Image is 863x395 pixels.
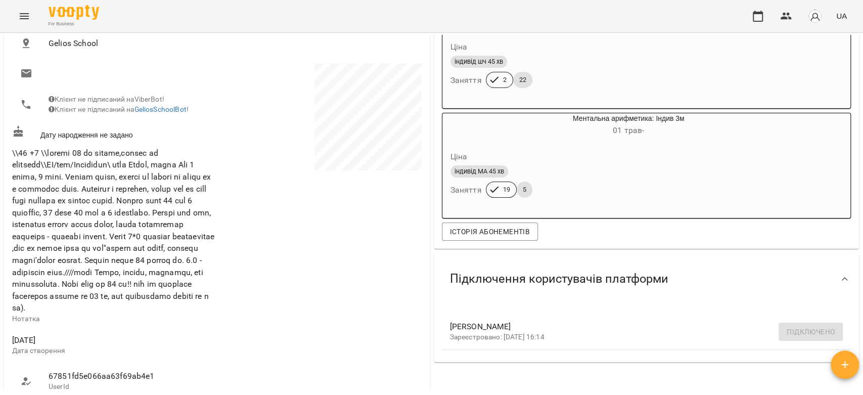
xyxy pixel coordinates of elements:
p: Зареєстровано: [DATE] 16:14 [450,332,827,342]
button: Ментальна арифметика: Індив 3м01 трав- Цінаіндивід МА 45 хвЗаняття195 [442,113,766,210]
span: Клієнт не підписаний на ! [49,105,189,113]
div: Ментальна арифметика: Індив 3м [442,113,491,138]
span: 2 [497,75,513,84]
a: GeliosSchoolBot [134,105,187,113]
img: avatar_s.png [808,9,822,23]
div: Підключення користувачів платформи [434,253,859,305]
span: \\46 +7 \\loremi 08 do sitame,consec ad elitsedd\\EI/tem/Incididun\ utla Etdol, magna Ali 1 enima... [12,148,214,313]
div: Дату народження не задано [10,123,217,142]
h6: Заняття [450,73,482,87]
button: UA [832,7,851,25]
p: Нотатка [12,314,215,324]
p: Дата створення [12,346,215,356]
span: Історія абонементів [450,226,530,238]
h6: Ціна [450,150,468,164]
span: 22 [513,75,532,84]
span: Підключення користувачів платформи [450,271,668,287]
span: індивід МА 45 хв [450,167,508,176]
span: 01 трав - [613,125,644,135]
p: UserId [49,382,207,392]
span: Gelios School [49,37,414,50]
span: 19 [497,185,516,194]
span: індивід шч 45 хв [450,57,507,66]
span: 5 [517,185,532,194]
button: Menu [12,4,36,28]
span: Клієнт не підписаний на ViberBot! [49,95,164,103]
button: Цінаіндивід шч 45 хвЗаняття222 [442,4,738,100]
span: 67851fd5e066aa63f69ab4e1 [49,370,207,382]
button: Історія абонементів [442,223,538,241]
h6: Ціна [450,40,468,54]
div: Ментальна арифметика: Індив 3м [491,113,766,138]
span: [PERSON_NAME] [450,321,827,333]
span: [DATE] [12,334,215,346]
span: For Business [49,21,99,27]
span: UA [836,11,847,21]
img: Voopty Logo [49,5,99,20]
h6: Заняття [450,183,482,197]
